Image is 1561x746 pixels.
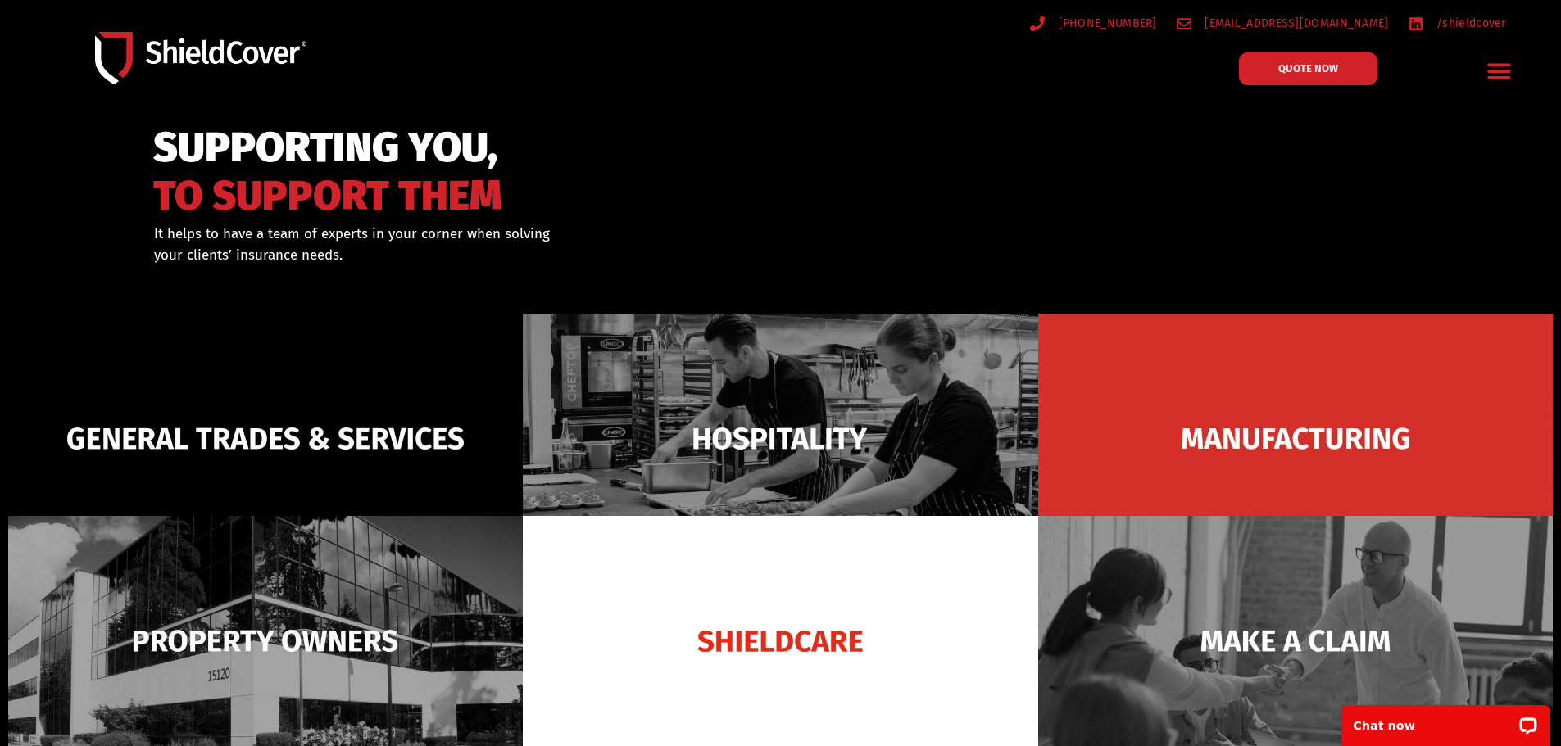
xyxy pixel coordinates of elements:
span: [EMAIL_ADDRESS][DOMAIN_NAME] [1200,13,1388,34]
a: [EMAIL_ADDRESS][DOMAIN_NAME] [1177,13,1389,34]
iframe: LiveChat chat widget [1331,694,1561,746]
a: [PHONE_NUMBER] [1030,13,1157,34]
span: QUOTE NOW [1278,63,1338,74]
p: your clients’ insurance needs. [154,245,864,266]
div: Menu Toggle [1481,52,1519,90]
a: QUOTE NOW [1239,52,1377,85]
span: SUPPORTING YOU, [153,131,502,165]
span: [PHONE_NUMBER] [1055,13,1157,34]
img: Shield-Cover-Underwriting-Australia-logo-full [95,32,306,84]
a: /shieldcover [1409,13,1506,34]
span: /shieldcover [1432,13,1506,34]
div: It helps to have a team of experts in your corner when solving [154,224,864,265]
